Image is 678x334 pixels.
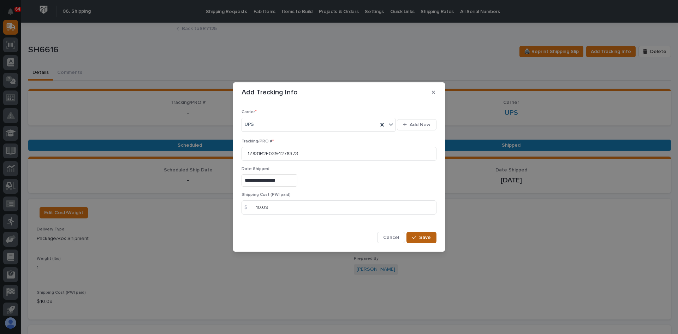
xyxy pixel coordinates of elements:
[410,122,430,128] span: Add New
[377,232,405,243] button: Cancel
[383,234,399,241] span: Cancel
[406,232,436,243] button: Save
[419,234,431,241] span: Save
[242,110,257,114] span: Carrier
[242,200,256,215] div: $
[242,167,269,171] span: Date Shipped
[242,88,298,96] p: Add Tracking Info
[245,121,254,128] span: UPS
[242,193,291,197] span: Shipping Cost (PWI paid)
[242,139,274,143] span: Tracking/PRO #
[397,119,436,130] button: Add New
